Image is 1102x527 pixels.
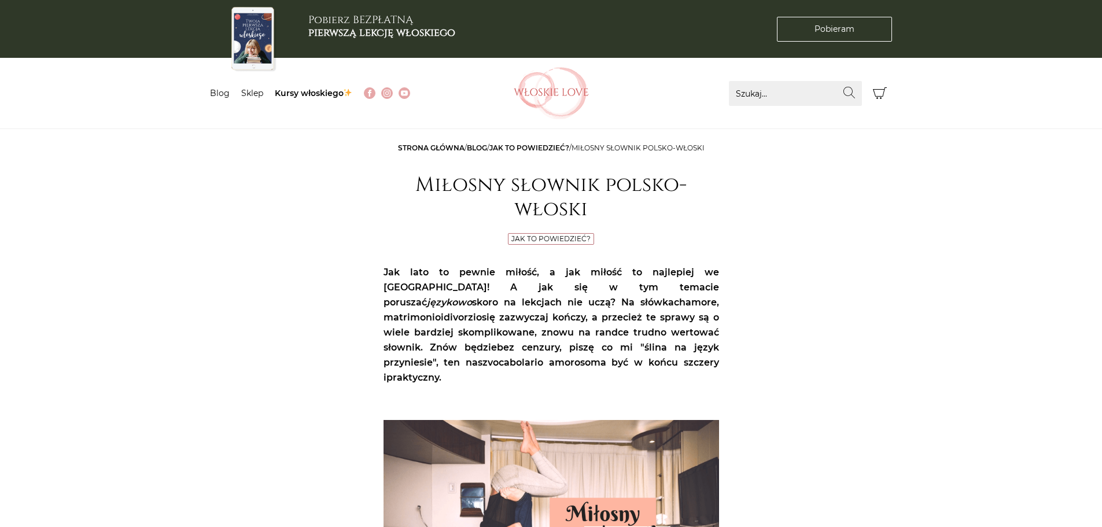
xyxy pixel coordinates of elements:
[344,89,352,97] img: ✨
[489,143,569,152] a: Jak to powiedzieć?
[427,297,472,308] em: językowo
[488,357,591,368] strong: vocabolario amoroso
[777,17,892,42] a: Pobieram
[572,143,705,152] span: Miłosny słownik polsko-włoski
[210,88,230,98] a: Blog
[308,14,455,39] h3: Pobierz BEZPŁATNĄ
[275,88,353,98] a: Kursy włoskiego
[868,81,893,106] button: Koszyk
[497,342,559,353] strong: bez cenzury
[729,81,862,106] input: Szukaj...
[514,67,589,119] img: Włoskielove
[308,25,455,40] b: pierwszą lekcję włoskiego
[467,143,487,152] a: Blog
[384,265,719,385] p: Jak lato to pewnie miłość, a jak miłość to najlepiej we [GEOGRAPHIC_DATA]! A jak się w tym temaci...
[386,372,439,383] strong: praktyczny
[398,143,705,152] span: / / /
[444,312,482,323] strong: divorzio
[814,23,854,35] span: Pobieram
[241,88,263,98] a: Sklep
[384,173,719,222] h1: Miłosny słownik polsko-włoski
[398,143,465,152] a: Strona główna
[511,234,591,243] a: Jak to powiedzieć?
